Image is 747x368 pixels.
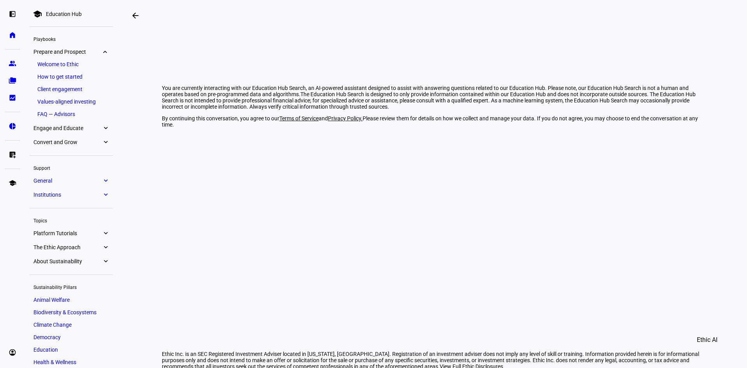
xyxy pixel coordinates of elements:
span: Ethic AI [697,331,717,349]
span: About Sustainability [33,258,102,264]
a: bid_landscape [5,90,20,106]
eth-mat-symbol: expand_more [102,138,109,146]
div: Education Hub [46,11,82,17]
a: Values-aligned investing [33,96,109,107]
span: Prepare and Prospect [33,49,102,55]
span: Climate Change [33,322,72,328]
span: The Ethic Approach [33,244,102,250]
eth-mat-symbol: group [9,60,16,67]
mat-icon: school [33,9,42,19]
eth-mat-symbol: expand_more [102,177,109,185]
p: You are currently interacting with our Education Hub Search, an AI-powered assistant designed to ... [162,85,703,110]
span: Engage and Educate [33,125,102,131]
a: FAQ — Advisors [33,109,109,120]
a: Health & Wellness [30,357,113,368]
eth-mat-symbol: folder_copy [9,77,16,85]
eth-mat-symbol: expand_more [102,124,109,132]
a: Terms of Service [279,115,319,121]
mat-icon: arrow_backwards [131,11,140,20]
a: home [5,27,20,43]
eth-mat-symbol: pie_chart [9,122,16,130]
eth-mat-symbol: expand_more [102,243,109,251]
a: Education [30,344,113,355]
span: Institutions [33,192,102,198]
eth-mat-symbol: expand_more [102,229,109,237]
eth-mat-symbol: left_panel_open [9,10,16,18]
a: Generalexpand_more [30,175,113,186]
a: Animal Welfare [30,294,113,305]
eth-mat-symbol: expand_more [102,48,109,56]
a: pie_chart [5,118,20,134]
span: Education [33,347,58,353]
span: General [33,178,102,184]
eth-mat-symbol: account_circle [9,349,16,356]
eth-mat-symbol: expand_more [102,191,109,199]
a: Democracy [30,332,113,343]
a: Privacy Policy. [328,115,363,121]
span: Health & Wellness [33,359,76,365]
eth-mat-symbol: school [9,179,16,187]
div: Support [30,162,113,173]
span: Democracy [33,334,61,340]
eth-mat-symbol: expand_more [102,257,109,265]
div: Topics [30,215,113,225]
a: How to get started [33,71,109,82]
eth-mat-symbol: list_alt_add [9,151,16,158]
a: Climate Change [30,319,113,330]
a: group [5,56,20,71]
a: Biodiversity & Ecosystems [30,307,113,318]
p: By continuing this conversation, you agree to our and Please review them for details on how we co... [162,115,703,128]
button: Ethic AI [686,331,728,349]
div: Sustainability Pillars [30,281,113,292]
a: Institutionsexpand_more [30,189,113,200]
a: folder_copy [5,73,20,88]
eth-mat-symbol: bid_landscape [9,94,16,102]
span: Convert and Grow [33,139,102,145]
span: Animal Welfare [33,297,70,303]
eth-mat-symbol: home [9,31,16,39]
span: Platform Tutorials [33,230,102,236]
a: Client engagement [33,84,109,95]
span: Biodiversity & Ecosystems [33,309,96,315]
div: Playbooks [30,33,113,44]
a: Welcome to Ethic [33,59,109,70]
